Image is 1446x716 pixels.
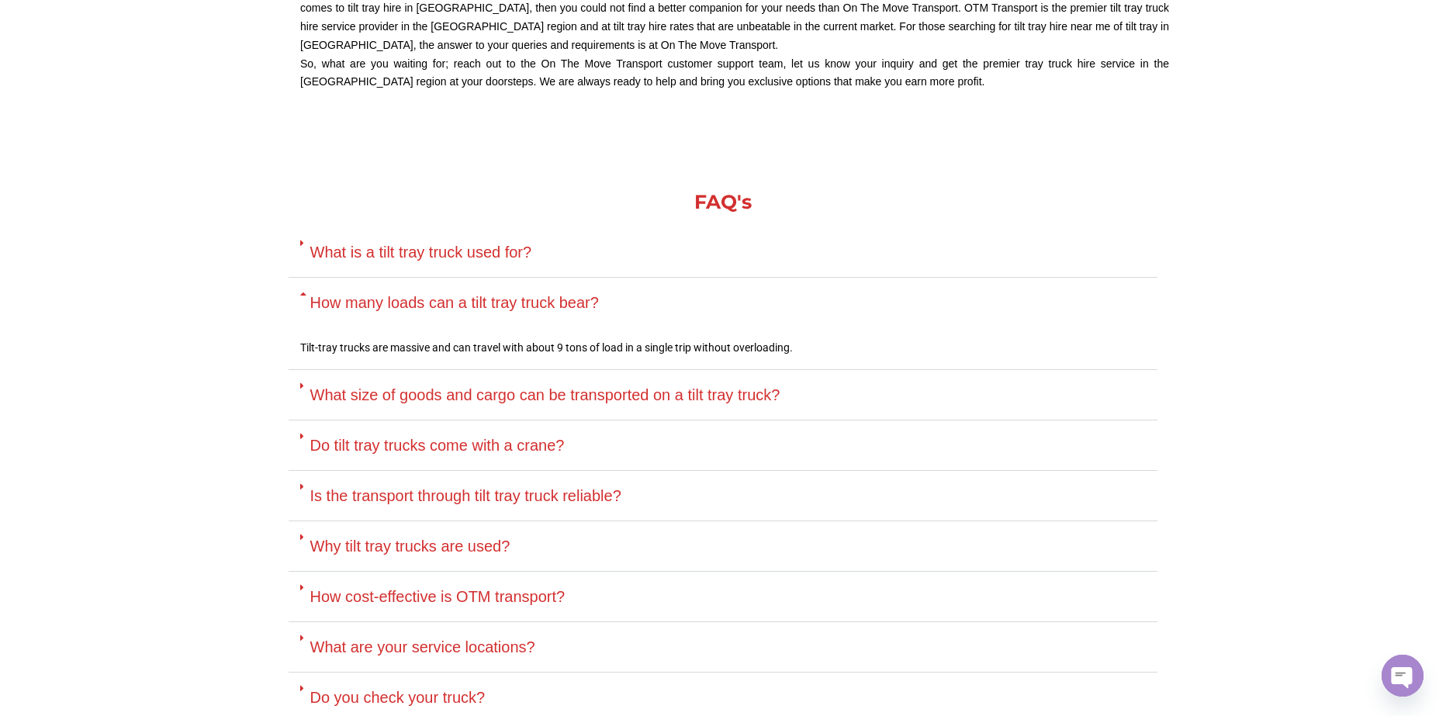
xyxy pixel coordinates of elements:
[289,572,1157,622] div: How cost-effective is OTM transport?
[310,538,510,555] a: Why tilt tray trucks are used?
[310,487,621,504] a: Is the transport through tilt tray truck reliable?
[289,192,1157,212] h2: FAQ's
[289,327,1157,370] div: How many loads can a tilt tray truck bear?
[310,638,535,655] a: What are your service locations?
[310,588,566,605] a: How cost-effective is OTM transport?
[310,244,532,261] a: What is a tilt tray truck used for?
[310,386,780,403] a: What size of goods and cargo can be transported on a tilt tray truck?
[289,521,1157,572] div: Why tilt tray trucks are used?
[300,339,1146,358] p: Tilt-tray trucks are massive and can travel with about 9 tons of load in a single trip without ov...
[289,622,1157,673] div: What are your service locations?
[289,370,1157,420] div: What size of goods and cargo can be transported on a tilt tray truck?
[289,227,1157,278] div: What is a tilt tray truck used for?
[310,437,565,454] a: Do tilt tray trucks come with a crane?
[310,689,486,706] a: Do you check your truck?
[289,420,1157,471] div: Do tilt tray trucks come with a crane?
[310,294,599,311] a: How many loads can a tilt tray truck bear?
[289,278,1157,327] div: How many loads can a tilt tray truck bear?
[300,55,1169,92] p: So, what are you waiting for; reach out to the On The Move Transport customer support team, let u...
[289,471,1157,521] div: Is the transport through tilt tray truck reliable?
